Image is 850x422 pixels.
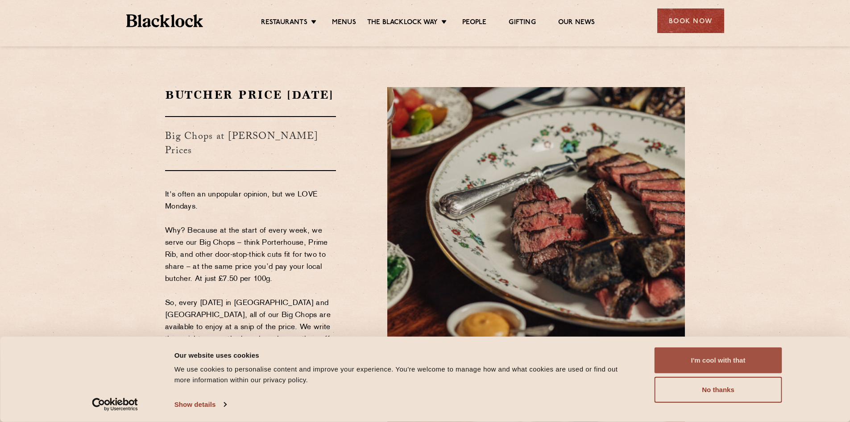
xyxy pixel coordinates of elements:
[657,8,724,33] div: Book Now
[165,116,336,171] h3: Big Chops at [PERSON_NAME] Prices
[174,350,634,360] div: Our website uses cookies
[462,18,486,28] a: People
[165,87,336,103] h2: Butcher Price [DATE]
[174,364,634,385] div: We use cookies to personalise content and improve your experience. You're welcome to manage how a...
[509,18,535,28] a: Gifting
[165,189,336,418] p: It's often an unpopular opinion, but we LOVE Mondays. Why? Because at the start of every week, we...
[174,398,226,411] a: Show details
[126,14,203,27] img: BL_Textured_Logo-footer-cropped.svg
[332,18,356,28] a: Menus
[655,377,782,403] button: No thanks
[367,18,438,28] a: The Blacklock Way
[558,18,595,28] a: Our News
[655,347,782,373] button: I'm cool with that
[261,18,307,28] a: Restaurants
[76,398,154,411] a: Usercentrics Cookiebot - opens in a new window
